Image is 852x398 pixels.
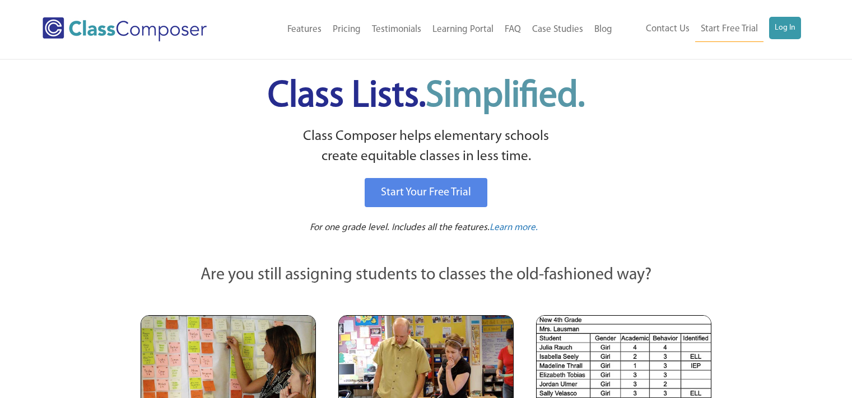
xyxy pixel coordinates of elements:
span: Learn more. [490,223,538,232]
nav: Header Menu [243,17,617,42]
a: Start Free Trial [695,17,763,42]
p: Class Composer helps elementary schools create equitable classes in less time. [139,127,714,167]
span: Class Lists. [268,78,585,115]
a: FAQ [499,17,527,42]
span: Start Your Free Trial [381,187,471,198]
a: Features [282,17,327,42]
a: Pricing [327,17,366,42]
a: Case Studies [527,17,589,42]
a: Log In [769,17,801,39]
span: Simplified. [426,78,585,115]
p: Are you still assigning students to classes the old-fashioned way? [141,263,712,288]
img: Class Composer [43,17,207,41]
span: For one grade level. Includes all the features. [310,223,490,232]
a: Blog [589,17,618,42]
a: Learn more. [490,221,538,235]
a: Testimonials [366,17,427,42]
a: Contact Us [640,17,695,41]
a: Start Your Free Trial [365,178,487,207]
nav: Header Menu [618,17,801,42]
a: Learning Portal [427,17,499,42]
